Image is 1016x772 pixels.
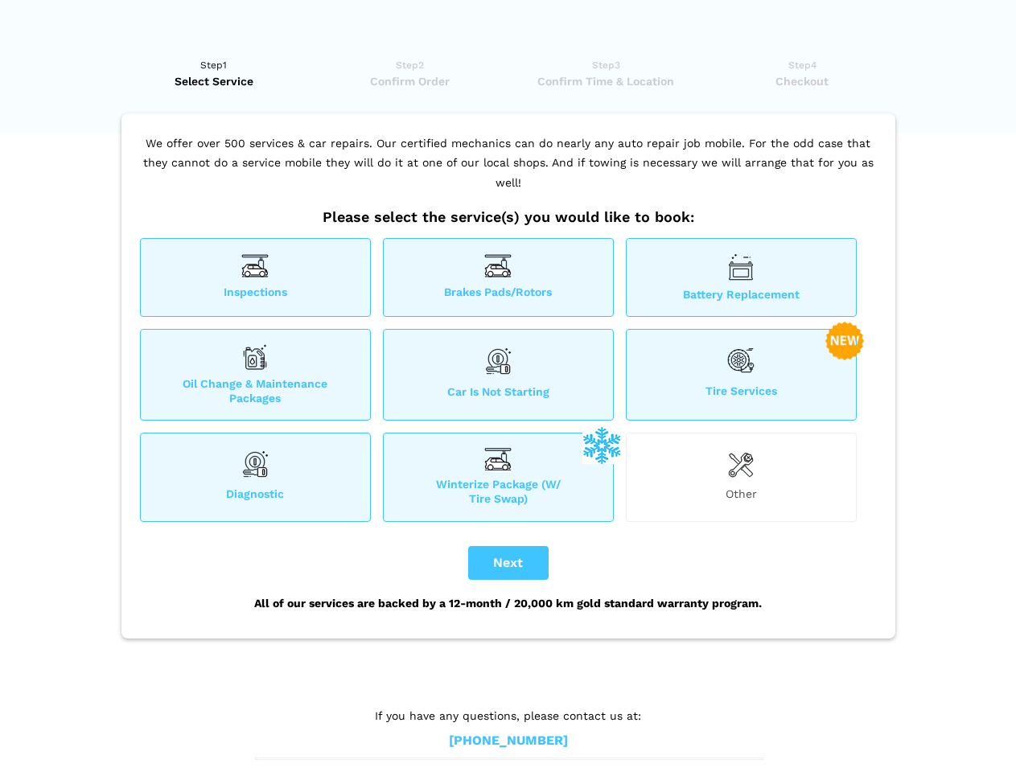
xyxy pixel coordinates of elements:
[582,425,621,464] img: winterize-icon_1.png
[317,73,503,89] span: Confirm Order
[384,477,613,506] span: Winterize Package (W/ Tire Swap)
[627,287,856,302] span: Battery Replacement
[121,73,307,89] span: Select Service
[513,73,699,89] span: Confirm Time & Location
[825,322,864,360] img: new-badge-2-48.png
[627,384,856,405] span: Tire Services
[141,376,370,405] span: Oil Change & Maintenance Packages
[141,487,370,506] span: Diagnostic
[710,57,895,89] a: Step4
[317,57,503,89] a: Step2
[255,707,762,725] p: If you have any questions, please contact us at:
[468,546,549,580] button: Next
[136,133,881,209] p: We offer over 500 services & car repairs. Our certified mechanics can do nearly any auto repair j...
[710,73,895,89] span: Checkout
[449,733,568,749] a: [PHONE_NUMBER]
[136,580,881,626] div: All of our services are backed by a 12-month / 20,000 km gold standard warranty program.
[384,384,613,405] span: Car is not starting
[136,208,881,226] h2: Please select the service(s) you would like to book:
[627,487,856,506] span: Other
[384,285,613,302] span: Brakes Pads/Rotors
[121,57,307,89] a: Step1
[513,57,699,89] a: Step3
[141,285,370,302] span: Inspections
